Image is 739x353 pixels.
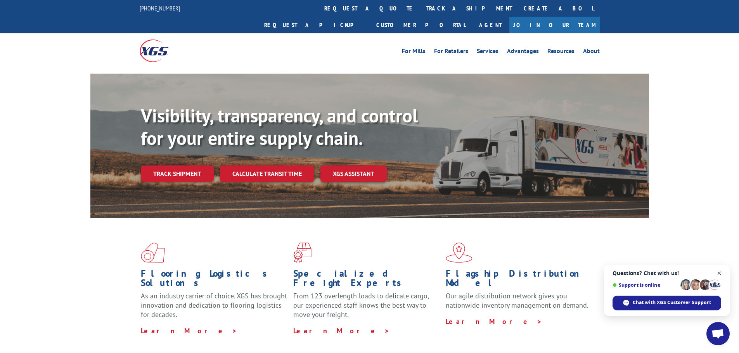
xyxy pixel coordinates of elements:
[141,269,287,291] h1: Flooring Logistics Solutions
[141,326,237,335] a: Learn More >
[434,48,468,57] a: For Retailers
[446,269,592,291] h1: Flagship Distribution Model
[477,48,498,57] a: Services
[547,48,575,57] a: Resources
[446,317,542,326] a: Learn More >
[370,17,471,33] a: Customer Portal
[446,291,588,310] span: Our agile distribution network gives you nationwide inventory management on demand.
[446,243,472,263] img: xgs-icon-flagship-distribution-model-red
[141,291,287,319] span: As an industry carrier of choice, XGS has brought innovation and dedication to flooring logistics...
[613,282,678,288] span: Support is online
[706,322,730,345] a: Open chat
[293,291,440,326] p: From 123 overlength loads to delicate cargo, our experienced staff knows the best way to move you...
[293,243,312,263] img: xgs-icon-focused-on-flooring-red
[613,270,721,276] span: Questions? Chat with us!
[471,17,509,33] a: Agent
[633,299,711,306] span: Chat with XGS Customer Support
[293,326,390,335] a: Learn More >
[583,48,600,57] a: About
[507,48,539,57] a: Advantages
[613,296,721,310] span: Chat with XGS Customer Support
[141,165,214,182] a: Track shipment
[293,269,440,291] h1: Specialized Freight Experts
[141,103,418,150] b: Visibility, transparency, and control for your entire supply chain.
[220,165,314,182] a: Calculate transit time
[509,17,600,33] a: Join Our Team
[320,165,387,182] a: XGS ASSISTANT
[140,4,180,12] a: [PHONE_NUMBER]
[141,243,165,263] img: xgs-icon-total-supply-chain-intelligence-red
[258,17,370,33] a: Request a pickup
[402,48,426,57] a: For Mills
